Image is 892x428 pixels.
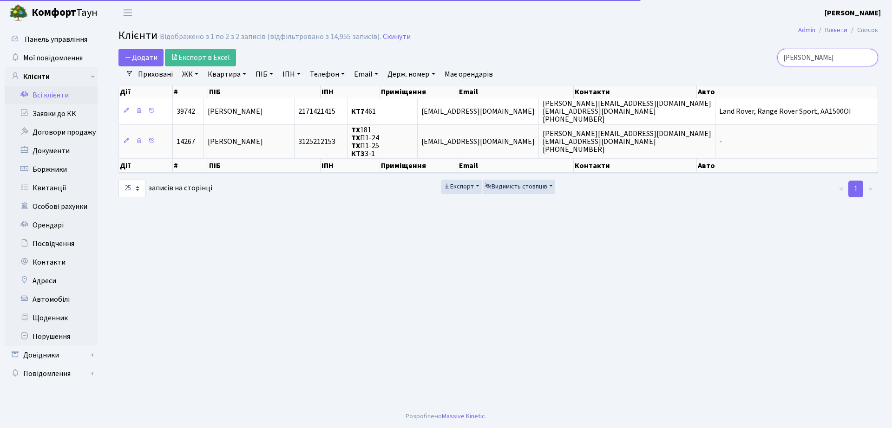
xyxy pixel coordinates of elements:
[204,66,250,82] a: Квартира
[351,106,365,117] b: КТ7
[5,290,98,309] a: Автомобілі
[380,159,458,173] th: Приміщення
[177,136,195,147] span: 14267
[847,25,878,35] li: Список
[485,182,547,191] span: Видимість стовпців
[351,141,360,151] b: ТХ
[5,49,98,67] a: Мої повідомлення
[421,136,535,147] span: [EMAIL_ADDRESS][DOMAIN_NAME]
[441,66,497,82] a: Має орендарів
[444,182,474,191] span: Експорт
[351,106,376,117] span: 461
[25,34,87,45] span: Панель управління
[350,66,382,82] a: Email
[719,106,851,117] span: Land Rover, Range Rover Sport, АА1500ОІ
[279,66,304,82] a: ІПН
[160,32,381,41] div: Відображено з 1 по 2 з 2 записів (відфільтровано з 14,955 записів).
[5,253,98,272] a: Контакти
[208,85,321,98] th: ПІБ
[252,66,277,82] a: ПІБ
[383,32,411,41] a: Скинути
[118,27,157,44] span: Клієнти
[5,30,98,49] a: Панель управління
[825,8,881,18] b: [PERSON_NAME]
[384,66,439,82] a: Держ. номер
[380,85,458,98] th: Приміщення
[208,136,263,147] span: [PERSON_NAME]
[118,49,164,66] a: Додати
[118,180,212,197] label: записів на сторінці
[351,149,365,159] b: КТ3
[483,180,555,194] button: Видимість стовпців
[298,106,335,117] span: 2171421415
[5,309,98,327] a: Щоденник
[351,125,360,135] b: ТХ
[173,159,208,173] th: #
[5,67,98,86] a: Клієнти
[441,180,482,194] button: Експорт
[321,85,380,98] th: ІПН
[5,142,98,160] a: Документи
[798,25,815,35] a: Admin
[134,66,177,82] a: Приховані
[5,197,98,216] a: Особові рахунки
[784,20,892,40] nav: breadcrumb
[208,159,321,173] th: ПІБ
[9,4,28,22] img: logo.png
[351,125,379,159] span: 181 П1-24 П1-25 3-1
[5,104,98,123] a: Заявки до КК
[118,180,145,197] select: записів на сторінці
[5,327,98,346] a: Порушення
[5,123,98,142] a: Договори продажу
[351,133,360,143] b: ТХ
[697,85,878,98] th: Авто
[119,159,173,173] th: Дії
[177,106,195,117] span: 39742
[32,5,76,20] b: Комфорт
[208,106,263,117] span: [PERSON_NAME]
[574,85,697,98] th: Контакти
[458,85,574,98] th: Email
[697,159,878,173] th: Авто
[5,179,98,197] a: Квитанції
[543,129,711,155] span: [PERSON_NAME][EMAIL_ADDRESS][DOMAIN_NAME] [EMAIL_ADDRESS][DOMAIN_NAME] [PHONE_NUMBER]
[777,49,878,66] input: Пошук...
[406,411,486,422] div: Розроблено .
[543,98,711,124] span: [PERSON_NAME][EMAIL_ADDRESS][DOMAIN_NAME] [EMAIL_ADDRESS][DOMAIN_NAME] [PHONE_NUMBER]
[306,66,348,82] a: Телефон
[23,53,83,63] span: Мої повідомлення
[5,346,98,364] a: Довідники
[421,106,535,117] span: [EMAIL_ADDRESS][DOMAIN_NAME]
[298,136,335,147] span: 3125212153
[825,25,847,35] a: Клієнти
[32,5,98,21] span: Таун
[165,49,236,66] a: Експорт в Excel
[5,160,98,179] a: Боржники
[848,181,863,197] a: 1
[458,159,574,173] th: Email
[5,86,98,104] a: Всі клієнти
[5,216,98,234] a: Орендарі
[574,159,697,173] th: Контакти
[719,136,722,147] span: -
[5,364,98,383] a: Повідомлення
[442,411,485,421] a: Massive Kinetic
[116,5,139,20] button: Переключити навігацію
[5,272,98,290] a: Адреси
[173,85,208,98] th: #
[178,66,202,82] a: ЖК
[5,234,98,253] a: Посвідчення
[125,52,157,63] span: Додати
[119,85,173,98] th: Дії
[825,7,881,19] a: [PERSON_NAME]
[321,159,380,173] th: ІПН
